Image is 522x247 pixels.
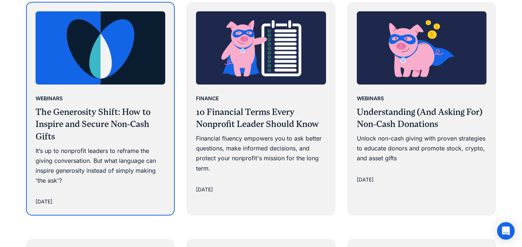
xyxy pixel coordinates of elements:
div: Financial fluency empowers you to ask better questions, make informed decisions, and protect your... [196,134,326,173]
a: WebinarsThe Generosity Shift: How to Inspire and Secure Non-Cash GiftsIt’s up to nonprofit leader... [27,3,174,215]
div: [DATE] [36,197,52,206]
div: [DATE] [196,185,213,194]
div: [DATE] [357,175,374,184]
div: Open Intercom Messenger [497,222,515,240]
div: It’s up to nonprofit leaders to reframe the giving conversation. But what language can inspire ge... [36,146,165,186]
a: WebinarsUnderstanding (And Asking For) Non-Cash DonationsUnlock non-cash giving with proven strat... [348,3,495,192]
div: Webinars [36,94,63,103]
h3: The Generosity Shift: How to Inspire and Secure Non-Cash Gifts [36,106,165,143]
div: Webinars [357,94,384,103]
div: Unlock non-cash giving with proven strategies to educate donors and promote stock, crypto, and as... [357,134,486,164]
h3: Understanding (And Asking For) Non-Cash Donations [357,106,486,131]
a: Finance10 Financial Terms Every Nonprofit Leader Should KnowFinancial fluency empowers you to ask... [187,3,334,202]
div: Finance [196,94,219,103]
h3: 10 Financial Terms Every Nonprofit Leader Should Know [196,106,326,131]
